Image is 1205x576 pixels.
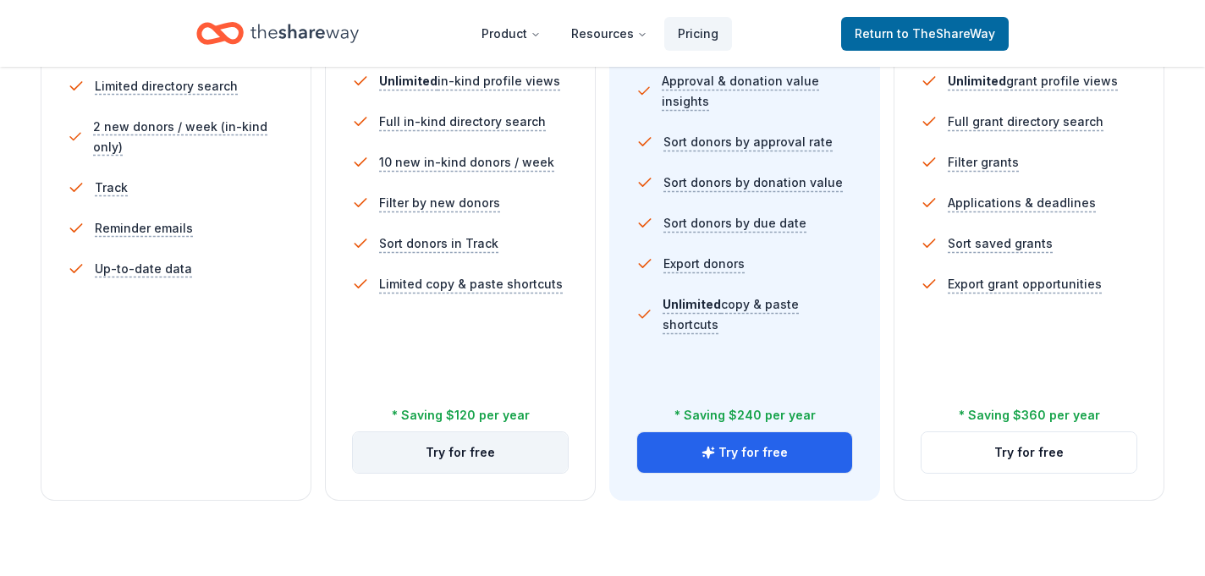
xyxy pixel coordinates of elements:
span: Export donors [663,254,745,274]
span: Return [855,24,995,44]
span: Filter by new donors [379,193,500,213]
span: Limited directory search [95,76,238,96]
span: Approval & donation value insights [662,71,853,112]
button: Try for free [637,432,852,473]
span: to TheShareWay [897,26,995,41]
span: Full in-kind directory search [379,112,546,132]
button: Product [468,17,554,51]
span: Limited copy & paste shortcuts [379,274,563,294]
a: Returnto TheShareWay [841,17,1009,51]
div: * Saving $240 per year [674,405,816,425]
nav: Main [468,14,732,53]
span: Track [95,178,128,198]
span: Sort donors in Track [379,233,498,254]
span: Unlimited [948,74,1006,88]
span: Sort donors by due date [663,213,806,233]
span: Reminder emails [95,218,193,239]
span: in-kind profile views [379,74,560,88]
button: Try for free [922,432,1136,473]
span: Sort saved grants [948,233,1053,254]
span: Applications & deadlines [948,193,1096,213]
span: copy & paste shortcuts [663,297,799,332]
span: Full grant directory search [948,112,1103,132]
span: 10 new in-kind donors / week [379,152,554,173]
span: Export grant opportunities [948,274,1102,294]
a: Home [196,14,359,53]
div: * Saving $360 per year [959,405,1100,425]
span: Filter grants [948,152,1019,173]
span: Sort donors by approval rate [663,132,833,152]
button: Try for free [353,432,568,473]
span: Unlimited [663,297,721,311]
span: Sort donors by donation value [663,173,843,193]
button: Resources [558,17,661,51]
a: Pricing [664,17,732,51]
span: Up-to-date data [95,259,192,279]
div: * Saving $120 per year [392,405,530,425]
span: 2 new donors / week (in-kind only) [93,117,284,157]
span: grant profile views [948,74,1118,88]
span: Unlimited [379,74,437,88]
